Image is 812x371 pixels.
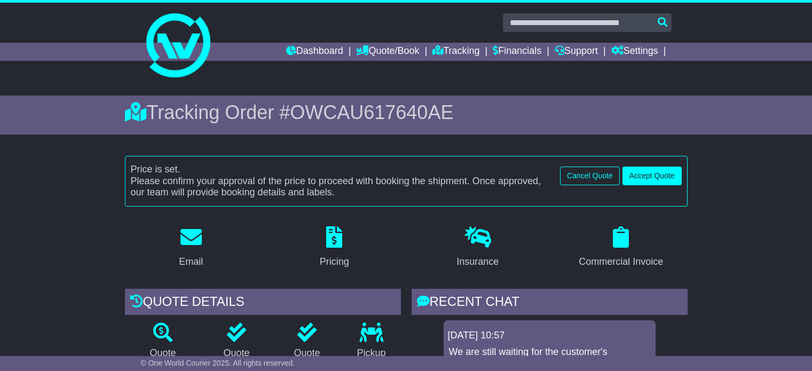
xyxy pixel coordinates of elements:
[320,255,349,269] div: Pricing
[272,348,342,370] p: Quote Accepted
[125,101,688,124] div: Tracking Order #
[572,223,670,273] a: Commercial Invoice
[125,348,201,370] p: Quote Requested
[579,255,663,269] div: Commercial Invoice
[412,289,688,318] div: RECENT CHAT
[622,167,682,185] button: Accept Quote
[342,348,401,359] p: Pickup
[141,359,295,367] span: © One World Courier 2025. All rights reserved.
[313,223,356,273] a: Pricing
[290,101,453,123] span: OWCAU617640AE
[286,43,343,61] a: Dashboard
[432,43,479,61] a: Tracking
[560,167,620,185] button: Cancel Quote
[201,348,272,370] p: Quote Approved
[456,255,499,269] div: Insurance
[125,289,401,318] div: Quote Details
[493,43,541,61] a: Financials
[179,255,203,269] div: Email
[448,330,651,342] div: [DATE] 10:57
[611,43,658,61] a: Settings
[356,43,419,61] a: Quote/Book
[172,223,210,273] a: Email
[450,223,506,273] a: Insurance
[125,164,555,199] div: Price is set. Please confirm your approval of the price to proceed with booking the shipment. Onc...
[555,43,598,61] a: Support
